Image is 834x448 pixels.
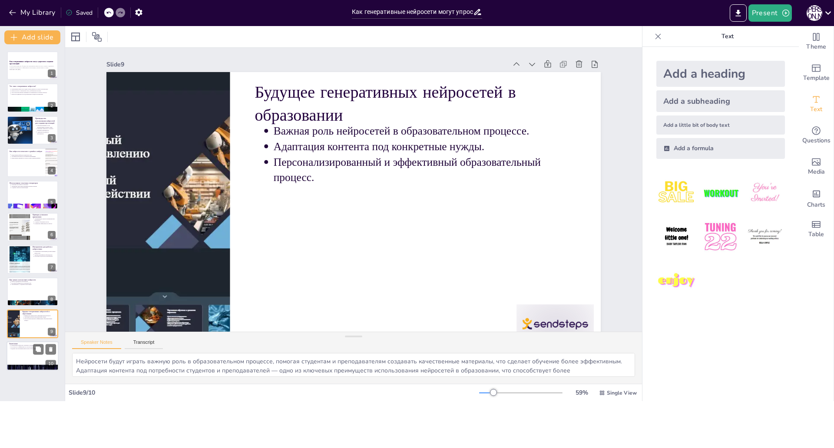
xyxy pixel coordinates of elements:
[808,230,824,239] span: Table
[11,156,43,158] p: Улучшение визуального восприятия информации.
[72,353,635,377] textarea: Нейросети будут играть важную роль в образовательном процессе, помогая студентам и преподавателям...
[799,214,834,245] div: Add a table
[745,173,785,213] img: 3.jpeg
[807,4,822,22] button: Д [PERSON_NAME]
[352,6,473,18] input: Insert title
[656,138,785,159] div: Add a formula
[9,343,56,346] p: Заключение
[7,277,58,306] div: 8
[11,346,56,348] p: Доступность и эффективность использования.
[10,60,53,65] strong: Как генеративные нейросети могут упростить создание презентаций
[730,4,747,22] button: Export to PowerPoint
[11,348,56,350] p: Будущее использования нейросетей в образовании.
[24,315,56,316] p: Важная роль нейросетей в образовательном процессе.
[92,32,102,42] span: Position
[748,4,792,22] button: Present
[11,184,56,185] p: Генерация заголовков и описаний.
[571,389,592,397] div: 59 %
[7,310,58,338] div: 9
[48,328,56,336] div: 9
[7,213,58,241] div: https://cdn.sendsteps.com/images/logo/sendsteps_logo_white.pnghttps://cdn.sendsteps.com/images/lo...
[37,125,56,128] p: Экономия времени за счет автоматизации рутинных задач.
[11,90,56,92] p: Нейросети могут генерировать текст, изображения и музыку.
[11,282,56,284] p: Изучение функционала и возможностей.
[7,6,59,20] button: My Library
[33,344,43,355] button: Duplicate Slide
[33,214,56,218] p: Примеры успешного применения
[11,88,56,90] p: Генеративные нейросети создают новые данные на основе существующих.
[810,105,822,114] span: Text
[745,217,785,257] img: 6.jpeg
[279,131,576,254] p: Персонализированный и эффективный образовательный процесс.
[69,30,83,44] div: Layout
[656,173,697,213] img: 1.jpeg
[48,296,56,303] div: 8
[34,251,56,254] p: Платформы и приложения для интеграции нейросетей.
[4,30,60,44] button: Add slide
[7,116,58,145] div: https://cdn.sendsteps.com/images/logo/sendsteps_logo_white.pnghttps://cdn.sendsteps.com/images/lo...
[7,83,58,112] div: https://cdn.sendsteps.com/images/logo/sendsteps_logo_white.pnghttps://cdn.sendsteps.com/images/lo...
[10,85,56,87] p: Что такое генеративные нейросети?
[22,310,56,315] p: Будущее генеративных нейросетей в образовании
[293,102,586,210] p: Важная роль нейросетей в образовательном процессе.
[656,217,697,257] img: 4.jpeg
[48,231,56,239] div: 6
[11,154,43,156] p: Предложение шаблонов и цветовых схем.
[37,128,56,131] p: Генерация уникального контента повышает креативность.
[799,151,834,182] div: Add images, graphics, shapes or video
[807,5,822,21] div: Д [PERSON_NAME]
[11,185,56,187] p: Упрощение подготовки сценариев для выступления.
[10,66,56,69] p: В этой презентации мы обсудим, как генеративные нейросети могут помочь студентам в создании качес...
[69,389,479,397] div: Slide 9 / 10
[48,69,56,77] div: 1
[799,182,834,214] div: Add charts and graphs
[66,9,93,17] div: Saved
[7,181,58,209] div: https://cdn.sendsteps.com/images/logo/sendsteps_logo_white.pnghttps://cdn.sendsteps.com/images/lo...
[33,246,56,250] p: Инструменты для работы с нейросетями
[24,318,56,321] p: Персонализированный и эффективный образовательный процесс.
[34,221,56,223] p: Создание обучающих курсов.
[24,316,56,318] p: Адаптация контента под конкретные нужды.
[11,187,56,188] p: Создание структуры презентации.
[10,150,43,153] p: Как нейросети помогают в дизайне слайдов
[799,120,834,151] div: Get real-time input from your audience
[700,173,741,213] img: 2.jpeg
[11,92,56,93] p: Эти технологии активно развиваются и применяются в разных областях.
[10,278,56,281] p: Как начать использовать нейросети
[700,217,741,257] img: 5.jpeg
[607,389,637,396] span: Single View
[125,339,163,349] button: Transcript
[35,117,56,125] p: Преимущества использования нейросетей для создания презентаций
[11,93,56,95] p: Нейросети адаптируются под конкретные нужды пользователей.
[665,26,790,47] p: Text
[807,200,825,210] span: Charts
[34,254,56,256] p: Удобные интерфейсы и функционал.
[656,115,785,135] div: Add a little bit of body text
[803,73,830,83] span: Template
[34,223,56,224] p: Повышение эффективности работы.
[7,342,59,371] div: https://cdn.sendsteps.com/images/logo/sendsteps_logo_white.pnghttps://cdn.sendsteps.com/images/lo...
[10,181,56,184] p: Использование текстовых генераторов
[34,218,56,221] p: Автоматизация отчетов и маркетинговых материалов.
[10,69,56,70] p: Generated with [URL]
[72,339,121,349] button: Speaker Notes
[808,167,825,177] span: Media
[802,136,831,145] span: Questions
[799,89,834,120] div: Add text boxes
[48,264,56,271] div: 7
[37,131,56,134] p: Адаптация под запросы пользователя.
[48,134,56,142] div: 3
[11,158,43,159] p: Предложение решений на основе лучших практик дизайна.
[656,90,785,112] div: Add a subheading
[288,117,581,225] p: Адаптация контента под конкретные нужды.
[46,360,56,368] div: 10
[656,61,785,87] div: Add a heading
[11,345,56,346] p: Генеративные нейросети упрощают создание презентаций.
[7,51,58,80] div: https://cdn.sendsteps.com/images/logo/sendsteps_logo_white.pnghttps://cdn.sendsteps.com/images/lo...
[799,26,834,57] div: Change the overall theme
[799,57,834,89] div: Add ready made slides
[48,199,56,207] div: 5
[46,344,56,355] button: Delete Slide
[11,280,56,282] p: Выбор подходящего инструмента.
[279,56,599,198] p: Будущее генеративных нейросетей в образовании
